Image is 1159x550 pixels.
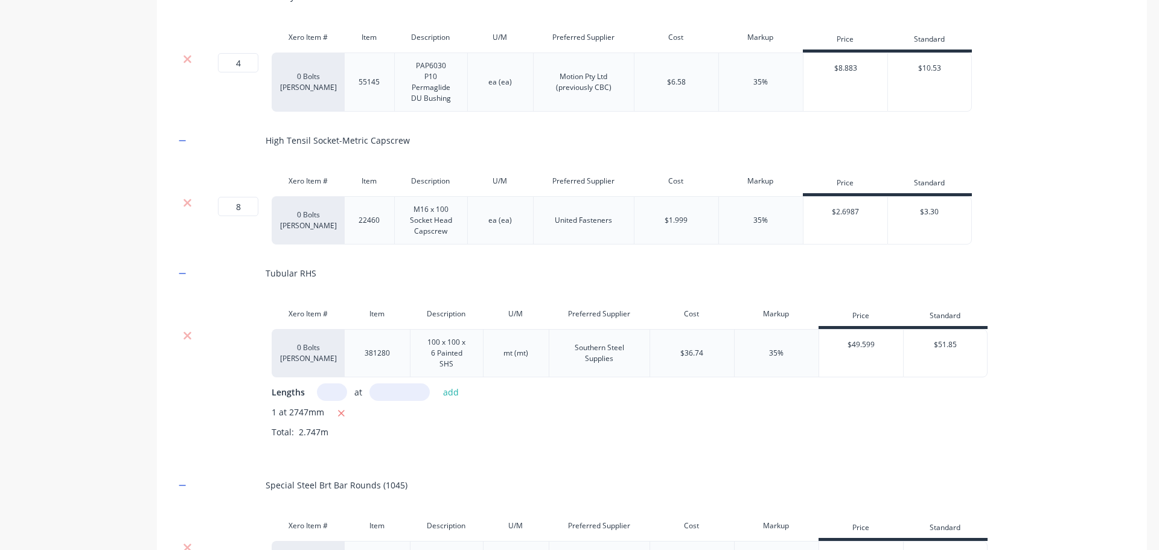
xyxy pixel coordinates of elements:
[272,329,344,377] div: 0 Bolts [PERSON_NAME]
[483,302,549,326] div: U/M
[467,25,533,50] div: U/M
[266,479,407,491] div: Special Steel Brt Bar Rounds (1045)
[339,74,400,90] div: 55145
[533,25,634,50] div: Preferred Supplier
[533,169,634,193] div: Preferred Supplier
[394,25,468,50] div: Description
[339,213,400,228] div: 22460
[272,426,294,438] span: Total:
[354,386,362,398] span: at
[634,169,718,193] div: Cost
[904,330,987,360] div: $51.85
[734,302,819,326] div: Markup
[650,302,734,326] div: Cost
[554,340,645,366] div: Southern Steel Supplies
[272,169,344,193] div: Xero Item #
[272,514,344,538] div: Xero Item #
[394,169,468,193] div: Description
[549,302,650,326] div: Preferred Supplier
[538,69,629,95] div: Motion Pty Ltd (previously CBC)
[272,53,344,112] div: 0 Bolts [PERSON_NAME]
[415,334,479,372] div: 100 x 100 x 6 Painted SHS
[545,213,622,228] div: United Fasteners
[483,514,549,538] div: U/M
[272,196,344,245] div: 0 Bolts [PERSON_NAME]
[888,197,971,227] div: $3.30
[903,517,988,541] div: Standard
[718,169,803,193] div: Markup
[803,53,888,83] div: $8.883
[400,58,463,106] div: PAP6030 P10 Permaglide DU Bushing
[467,169,533,193] div: U/M
[753,215,768,226] div: 35%
[344,302,410,326] div: Item
[344,25,394,50] div: Item
[887,28,972,53] div: Standard
[667,77,686,88] div: $6.58
[272,25,344,50] div: Xero Item #
[294,426,333,438] span: 2.747m
[769,348,784,359] div: 35%
[734,514,819,538] div: Markup
[272,386,305,398] span: Lengths
[803,28,887,53] div: Price
[410,302,484,326] div: Description
[218,197,258,216] input: ?
[819,305,903,329] div: Price
[347,345,407,361] div: 381280
[344,514,410,538] div: Item
[266,267,316,280] div: Tubular RHS
[888,53,971,83] div: $10.53
[344,169,394,193] div: Item
[665,215,688,226] div: $1.999
[437,384,465,400] button: add
[819,330,904,360] div: $49.599
[470,213,531,228] div: ea (ea)
[680,348,703,359] div: $36.74
[650,514,734,538] div: Cost
[803,172,887,196] div: Price
[272,302,344,326] div: Xero Item #
[718,25,803,50] div: Markup
[549,514,650,538] div: Preferred Supplier
[903,305,988,329] div: Standard
[470,74,531,90] div: ea (ea)
[486,345,546,361] div: mt (mt)
[887,172,972,196] div: Standard
[819,517,903,541] div: Price
[634,25,718,50] div: Cost
[266,134,410,147] div: High Tensil Socket-Metric Capscrew
[400,202,463,239] div: M16 x 100 Socket Head Capscrew
[753,77,768,88] div: 35%
[410,514,484,538] div: Description
[803,197,888,227] div: $2.6987
[218,53,258,72] input: ?
[272,406,324,421] span: 1 at 2747mm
